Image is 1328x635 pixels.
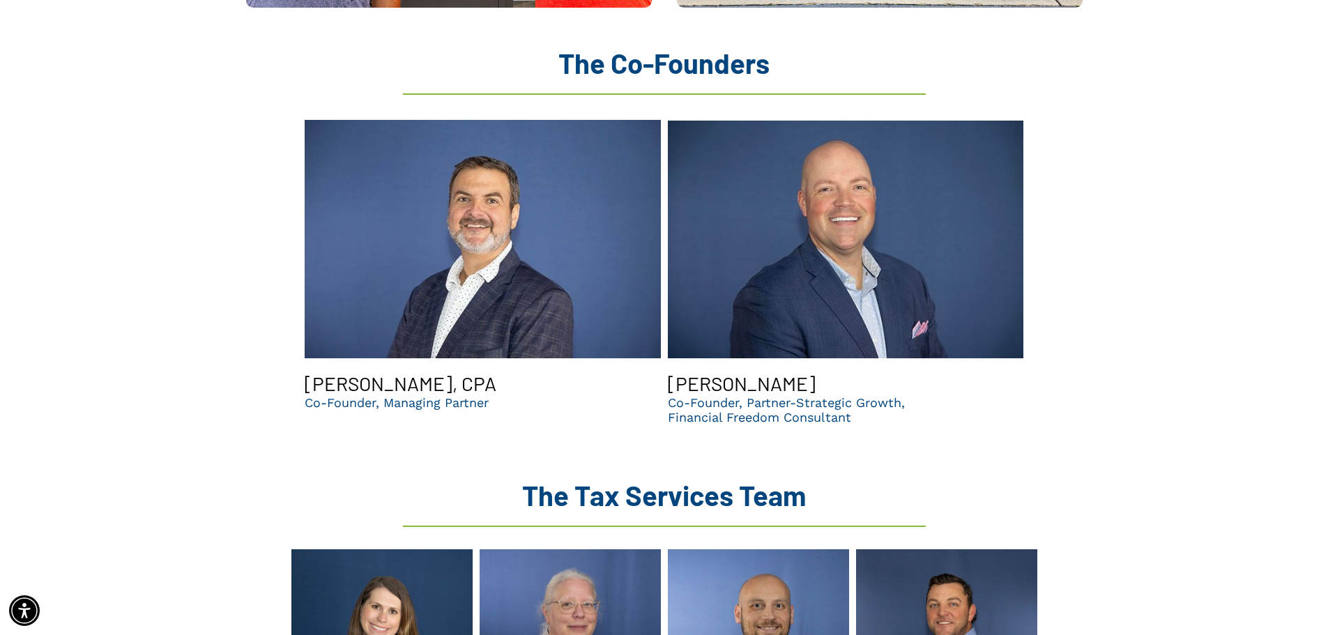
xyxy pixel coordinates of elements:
p: Financial Freedom Consultant [668,410,905,424]
p: Co-Founder, Partner-Strategic Growth, [668,395,905,410]
a: Chris Sands smiling | Top dental support organization | CPA firm in GA [668,117,1024,361]
span: The Tax Services Team [522,478,806,512]
a: Brent Saunier | CPA | Top dental accountants in GA [305,117,661,361]
h3: [PERSON_NAME] [668,372,816,395]
p: Co-Founder, Managing Partner [305,395,489,410]
div: Accessibility Menu [9,595,40,626]
h3: [PERSON_NAME], CPA [305,372,496,395]
span: The Co-Founders [558,46,770,79]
